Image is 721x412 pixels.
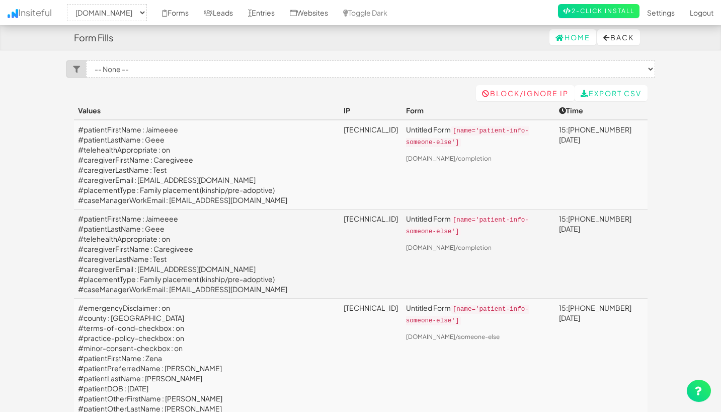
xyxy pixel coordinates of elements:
[406,126,529,147] code: [name='patient-info-someone-else']
[74,120,340,210] td: #patientFirstName : Jaimeeee #patientLastName : Geee #telehealthAppropriate : on #caregiverFirstN...
[344,303,398,312] a: [TECHNICAL_ID]
[555,210,648,299] td: 15:[PHONE_NUMBER][DATE]
[406,216,529,236] code: [name='patient-info-someone-else']
[555,120,648,210] td: 15:[PHONE_NUMBER][DATE]
[74,33,113,43] h4: Form Fills
[406,244,492,251] a: [DOMAIN_NAME]/completion
[549,29,596,45] a: Home
[344,214,398,223] a: [TECHNICAL_ID]
[344,125,398,134] a: [TECHNICAL_ID]
[575,85,648,101] a: Export CSV
[597,29,640,45] button: Back
[74,101,340,120] th: Values
[555,101,648,120] th: Time
[406,303,551,326] p: Untitled Form
[74,210,340,299] td: #patientFirstName : Jaimeeee #patientLastName : Geee #telehealthAppropriate : on #caregiverFirstN...
[558,4,639,18] a: 2-Click Install
[406,124,551,148] p: Untitled Form
[402,101,555,120] th: Form
[476,85,575,101] a: Block/Ignore IP
[406,333,500,340] a: [DOMAIN_NAME]/someone-else
[406,305,529,325] code: [name='patient-info-someone-else']
[406,214,551,237] p: Untitled Form
[340,101,402,120] th: IP
[8,9,18,18] img: icon.png
[406,155,492,162] a: [DOMAIN_NAME]/completion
